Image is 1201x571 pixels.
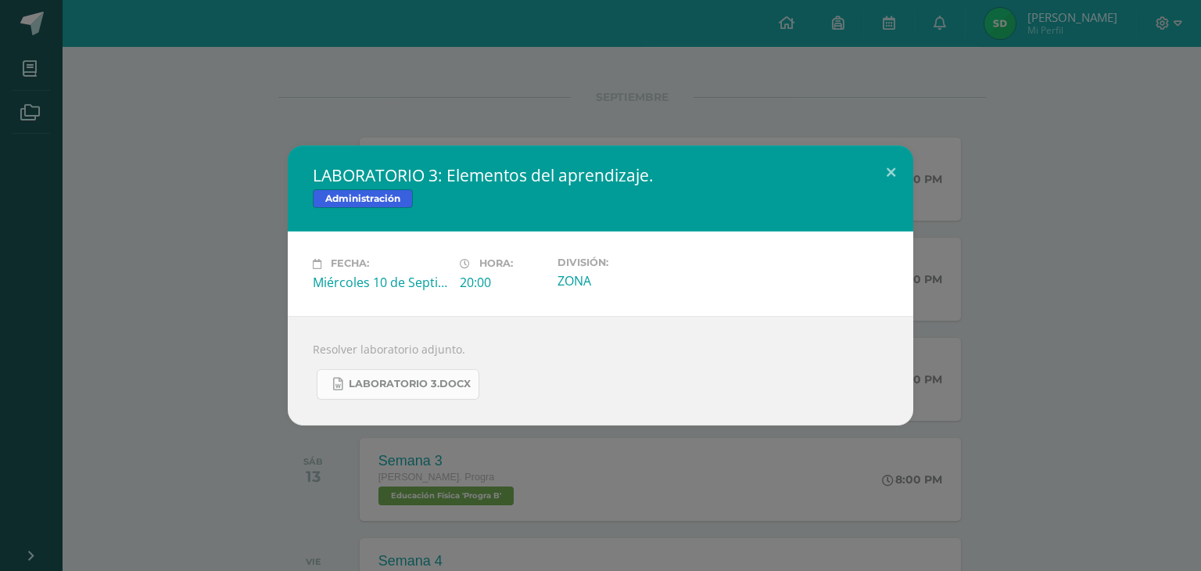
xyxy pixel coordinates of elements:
[349,378,471,390] span: LABORATORIO 3.docx
[479,258,513,270] span: Hora:
[313,164,888,186] h2: LABORATORIO 3: Elementos del aprendizaje.
[869,145,913,199] button: Close (Esc)
[313,189,413,208] span: Administración
[288,316,913,426] div: Resolver laboratorio adjunto.
[331,258,369,270] span: Fecha:
[557,257,692,268] label: División:
[313,274,447,291] div: Miércoles 10 de Septiembre
[557,272,692,289] div: ZONA
[460,274,545,291] div: 20:00
[317,369,479,400] a: LABORATORIO 3.docx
